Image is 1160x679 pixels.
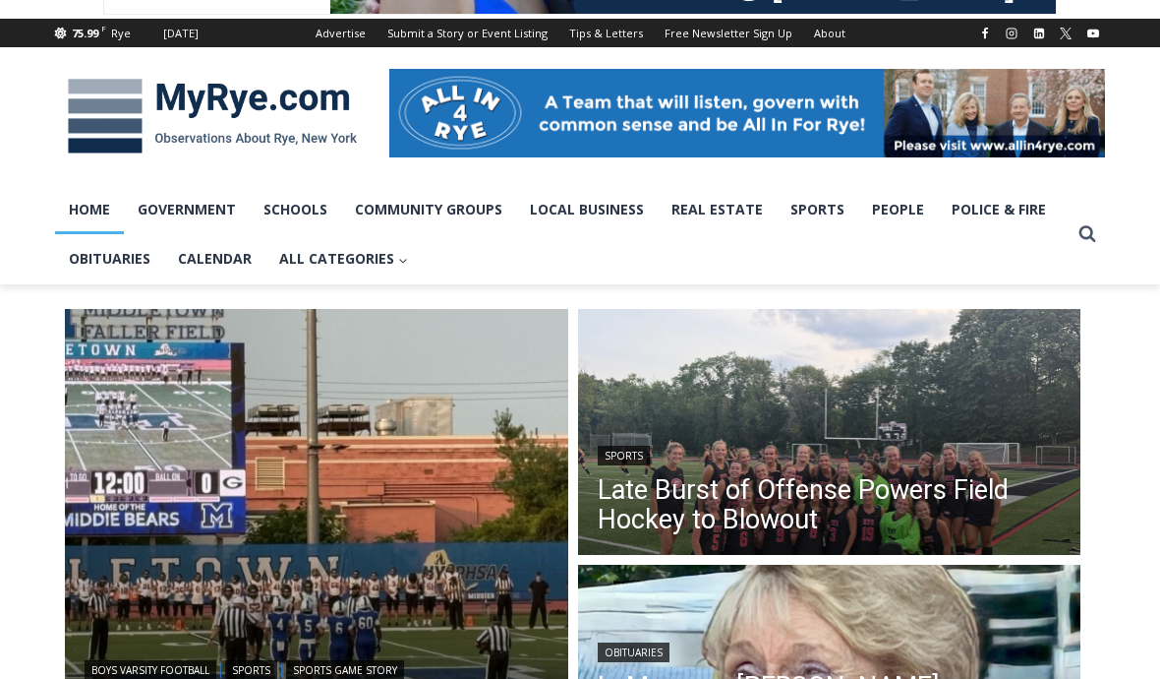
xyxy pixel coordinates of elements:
img: All in for Rye [389,69,1105,157]
a: Late Burst of Offense Powers Field Hockey to Blowout [598,475,1062,534]
a: YouTube [1081,22,1105,45]
a: Intern @ [DOMAIN_NAME] [473,191,953,245]
span: F [101,23,106,33]
a: Real Estate [658,185,777,234]
button: View Search Form [1070,216,1105,252]
a: Open Tues. - Sun. [PHONE_NUMBER] [1,198,198,245]
a: Local Business [516,185,658,234]
a: Sports [598,446,650,465]
a: Community Groups [341,185,516,234]
span: 75.99 [72,26,98,40]
a: Calendar [164,234,265,283]
a: Submit a Story or Event Listing [377,19,558,47]
a: Police & Fire [938,185,1060,234]
a: Sports [777,185,858,234]
a: Free Newsletter Sign Up [654,19,803,47]
a: Obituaries [55,234,164,283]
a: Home [55,185,124,234]
a: Read More Late Burst of Offense Powers Field Hockey to Blowout [578,309,1081,561]
a: Tips & Letters [558,19,654,47]
nav: Secondary Navigation [305,19,856,47]
a: Obituaries [598,643,669,662]
a: Instagram [1000,22,1023,45]
a: About [803,19,856,47]
nav: Primary Navigation [55,185,1070,284]
img: (PHOTO: The 2025 Rye Varsity Field Hockey team after their win vs Ursuline on Friday, September 5... [578,309,1081,561]
a: Facebook [973,22,997,45]
img: MyRye.com [55,65,370,167]
a: Advertise [305,19,377,47]
div: "[PERSON_NAME] and I covered the [DATE] Parade, which was a really eye opening experience as I ha... [496,1,929,191]
div: Rye [111,25,131,42]
a: Government [124,185,250,234]
button: Child menu of All Categories [265,234,422,283]
a: People [858,185,938,234]
span: Intern @ [DOMAIN_NAME] [514,196,911,240]
div: [DATE] [163,25,199,42]
a: Schools [250,185,341,234]
a: Linkedin [1027,22,1051,45]
a: X [1054,22,1077,45]
span: Open Tues. - Sun. [PHONE_NUMBER] [6,203,193,278]
div: "the precise, almost orchestrated movements of cutting and assembling sushi and [PERSON_NAME] mak... [203,123,289,235]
